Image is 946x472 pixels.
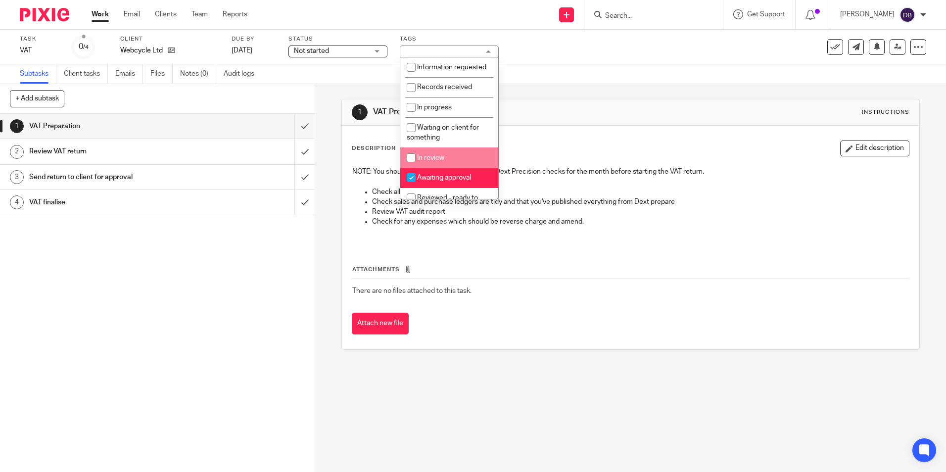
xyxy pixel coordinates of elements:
[20,64,56,84] a: Subtasks
[747,11,785,18] span: Get Support
[20,8,69,21] img: Pixie
[417,174,471,181] span: Awaiting approval
[155,9,177,19] a: Clients
[899,7,915,23] img: svg%3E
[29,195,199,210] h1: VAT finalise
[372,207,908,217] p: Review VAT audit report
[862,108,909,116] div: Instructions
[20,35,59,43] label: Task
[115,64,143,84] a: Emails
[352,167,908,177] p: NOTE: You should have already completed the Dext Precision checks for the month before starting t...
[372,187,908,197] p: Check all bank accounts are reconciled
[417,84,472,91] span: Records received
[372,217,908,227] p: Check for any expenses which should be reverse charge and amend.
[372,197,908,207] p: Check sales and purchase ledgers are tidy and that you've published everything from Dext prepare
[191,9,208,19] a: Team
[417,154,444,161] span: In review
[10,195,24,209] div: 4
[120,35,219,43] label: Client
[417,64,486,71] span: Information requested
[407,194,478,212] span: Reviewed - ready to send to client
[10,90,64,107] button: + Add subtask
[29,170,199,185] h1: Send return to client for approval
[29,144,199,159] h1: Review VAT return
[373,107,652,117] h1: VAT Preparation
[604,12,693,21] input: Search
[352,313,409,335] button: Attach new file
[232,35,276,43] label: Due by
[407,124,479,142] span: Waiting on client for something
[120,46,163,55] p: Webcycle Ltd
[352,144,396,152] p: Description
[92,9,109,19] a: Work
[417,104,452,111] span: In progress
[10,119,24,133] div: 1
[223,9,247,19] a: Reports
[224,64,262,84] a: Audit logs
[64,64,108,84] a: Client tasks
[840,9,895,19] p: [PERSON_NAME]
[288,35,387,43] label: Status
[400,35,499,43] label: Tags
[10,170,24,184] div: 3
[294,47,329,54] span: Not started
[79,41,89,52] div: 0
[20,46,59,55] div: VAT
[180,64,216,84] a: Notes (0)
[352,267,400,272] span: Attachments
[840,141,909,156] button: Edit description
[232,47,252,54] span: [DATE]
[10,145,24,159] div: 2
[29,119,199,134] h1: VAT Preparation
[352,104,368,120] div: 1
[150,64,173,84] a: Files
[83,45,89,50] small: /4
[352,287,472,294] span: There are no files attached to this task.
[124,9,140,19] a: Email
